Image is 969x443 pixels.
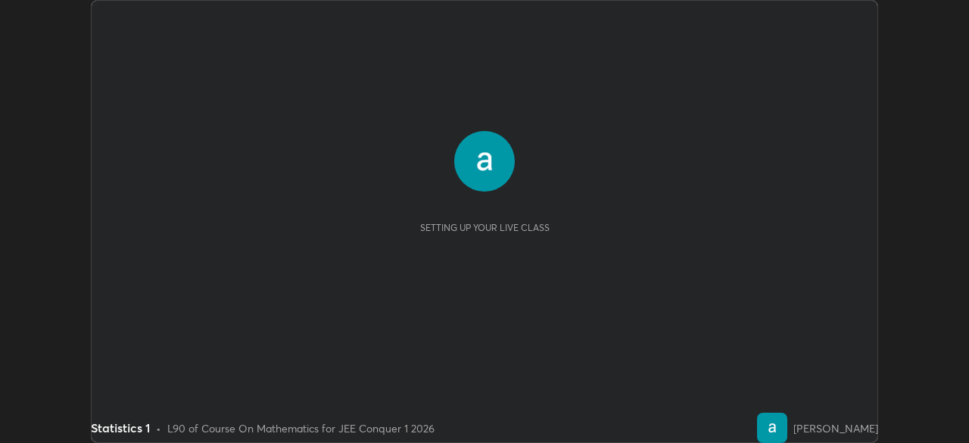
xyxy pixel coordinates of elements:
div: Setting up your live class [420,222,550,233]
div: L90 of Course On Mathematics for JEE Conquer 1 2026 [167,420,435,436]
div: Statistics 1 [91,419,150,437]
div: • [156,420,161,436]
img: 316b310aa85c4509858af0f6084df3c4.86283782_3 [757,413,787,443]
div: [PERSON_NAME] [793,420,878,436]
img: 316b310aa85c4509858af0f6084df3c4.86283782_3 [454,131,515,192]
